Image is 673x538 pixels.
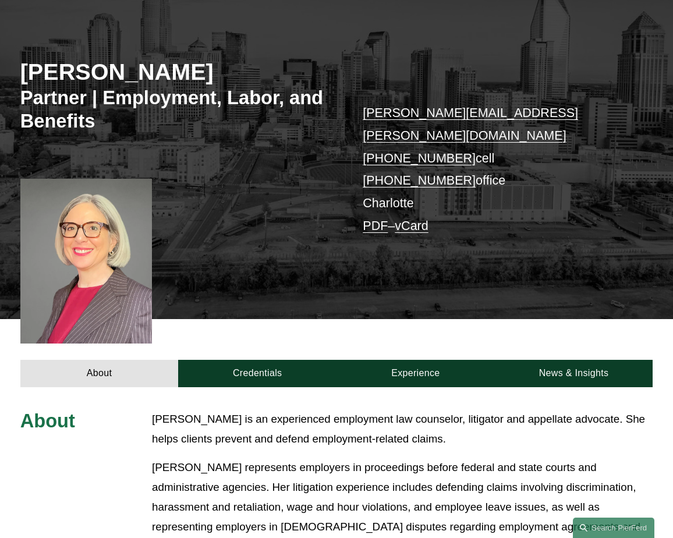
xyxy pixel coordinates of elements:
span: About [20,410,75,431]
a: Credentials [178,360,336,387]
a: [PERSON_NAME][EMAIL_ADDRESS][PERSON_NAME][DOMAIN_NAME] [363,106,578,143]
p: [PERSON_NAME] is an experienced employment law counselor, litigator and appellate advocate. She h... [152,409,653,449]
a: News & Insights [495,360,653,387]
a: vCard [395,219,428,233]
h3: Partner | Employment, Labor, and Benefits [20,86,336,133]
a: [PHONE_NUMBER] [363,174,476,187]
a: About [20,360,179,387]
a: Search this site [573,518,654,538]
a: PDF [363,219,388,233]
h2: [PERSON_NAME] [20,58,336,86]
p: cell office Charlotte – [363,102,626,238]
a: Experience [336,360,495,387]
a: [PHONE_NUMBER] [363,151,476,165]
